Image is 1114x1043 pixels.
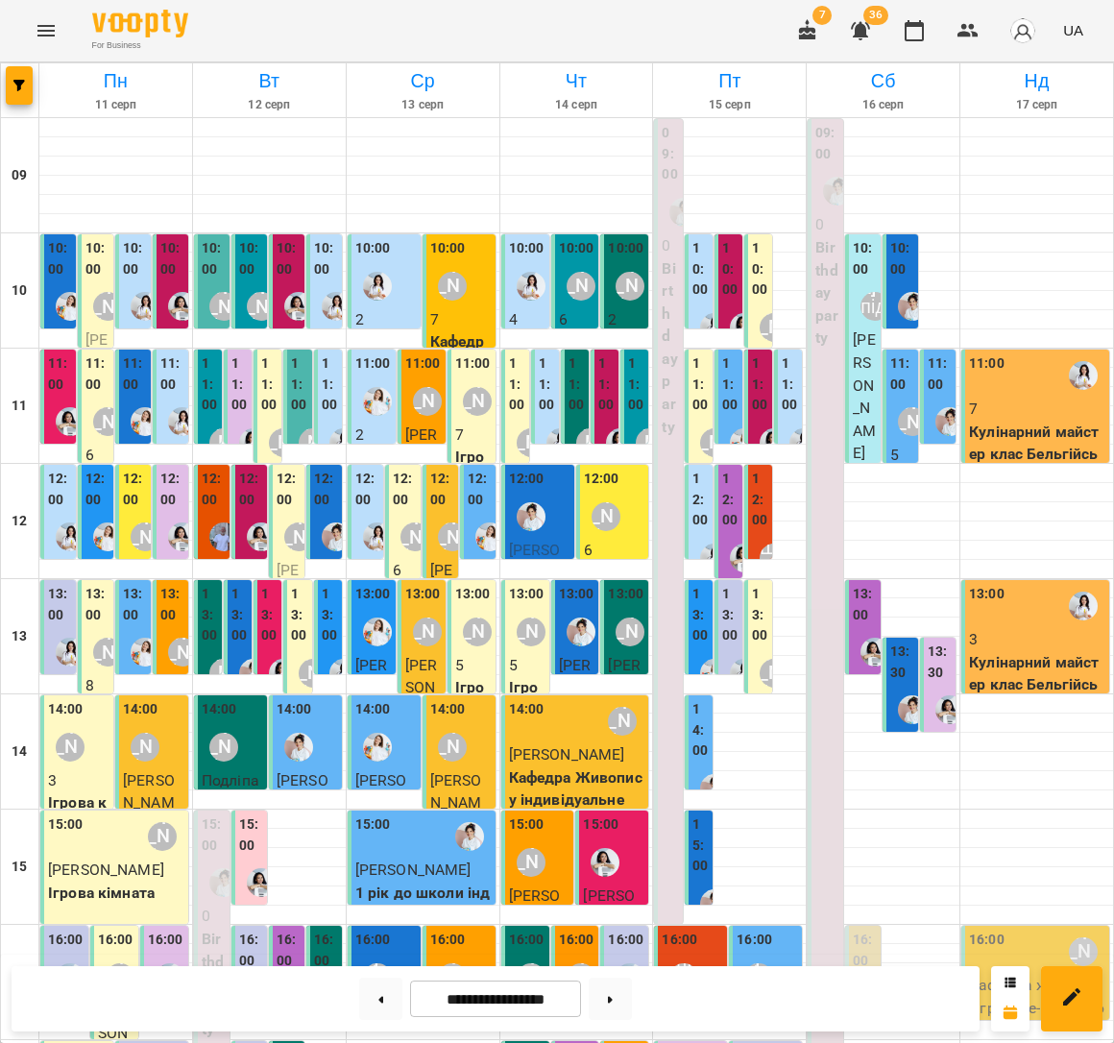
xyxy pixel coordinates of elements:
[700,544,729,572] img: Каріна
[123,353,147,395] label: 11:00
[730,544,759,572] img: Анна Білан
[209,428,238,457] div: Анастасія Фітнес
[1069,361,1098,390] img: Каріна
[963,66,1110,96] h6: Нд
[93,407,122,436] div: Наталя Гредасова
[430,561,453,692] span: [PERSON_NAME]
[935,695,964,724] img: Анна Білан
[509,814,545,836] label: 15:00
[823,177,852,206] div: Іванна
[261,353,278,416] label: 11:00
[853,330,876,462] span: [PERSON_NAME]
[608,584,643,605] label: 13:00
[123,469,147,510] label: 12:00
[969,353,1005,375] label: 11:00
[405,584,441,605] label: 13:00
[815,213,839,236] p: 0
[277,699,312,720] label: 14:00
[860,292,889,321] div: Анна підготовка до школи
[284,522,313,551] div: Наталя Гредасова
[239,814,263,856] label: 15:00
[405,353,441,375] label: 11:00
[314,469,338,510] label: 12:00
[160,353,184,395] label: 11:00
[782,353,798,416] label: 11:00
[291,353,307,416] label: 11:00
[291,584,307,646] label: 13:00
[92,10,188,37] img: Voopty Logo
[160,238,184,279] label: 10:00
[669,198,698,227] img: Іванна
[363,522,392,551] img: Каріна
[592,502,620,531] div: Аліна Арт
[231,584,248,646] label: 13:00
[438,522,467,551] div: Аліна Арт
[355,308,417,331] p: 2
[239,238,263,279] label: 10:00
[196,96,343,114] h6: 12 серп
[430,330,492,421] p: Кафедра живопису групове
[692,814,709,877] label: 15:00
[400,522,429,551] div: Наталя Гредасова
[606,428,635,457] img: Анна Білан
[202,584,218,646] label: 13:00
[93,292,122,321] div: Наталя Гредасова
[405,425,438,512] span: [PERSON_NAME]
[202,238,226,279] label: 10:00
[168,407,197,436] div: Каріна
[969,421,1105,489] p: Кулінарний майстер клас Бельгійські вафлі
[168,522,197,551] img: Анна Білан
[509,699,545,720] label: 14:00
[730,313,759,342] img: Анна Білан
[616,272,644,301] div: Міс Анастасія
[355,814,391,836] label: 15:00
[760,544,788,572] div: Шруті
[284,292,313,321] div: Анна Білан
[692,699,709,762] label: 14:00
[546,428,575,457] img: Каріна
[567,618,595,646] div: Іванна
[48,584,72,625] label: 13:00
[355,584,391,605] label: 13:00
[517,502,545,531] div: Іванна
[277,469,301,510] label: 12:00
[752,353,768,416] label: 11:00
[329,428,358,457] div: Каріна
[56,522,85,551] div: Каріна
[898,695,927,724] img: Іванна
[430,930,466,951] label: 16:00
[277,930,301,971] label: 16:00
[322,522,351,551] div: Іванна
[509,238,545,259] label: 10:00
[85,238,109,279] label: 10:00
[12,165,27,186] h6: 09
[692,584,709,646] label: 13:00
[247,292,276,321] div: Анастасія Фітнес
[760,428,788,457] div: Анна Білан
[810,96,957,114] h6: 16 серп
[209,522,238,551] div: Marco
[1055,12,1091,48] button: UA
[969,584,1005,605] label: 13:00
[608,930,643,951] label: 16:00
[56,407,85,436] div: Анна Білан
[269,659,298,688] img: Анна Білан
[322,584,338,646] label: 13:00
[853,584,877,625] label: 13:00
[812,6,832,25] span: 7
[85,353,109,395] label: 11:00
[752,238,768,301] label: 10:00
[98,930,133,951] label: 16:00
[509,308,545,331] p: 4
[509,353,525,416] label: 11:00
[517,272,545,301] img: Каріна
[928,642,952,683] label: 13:30
[131,292,159,321] img: Каріна
[509,469,545,490] label: 12:00
[277,561,300,692] span: [PERSON_NAME]
[935,407,964,436] img: Іванна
